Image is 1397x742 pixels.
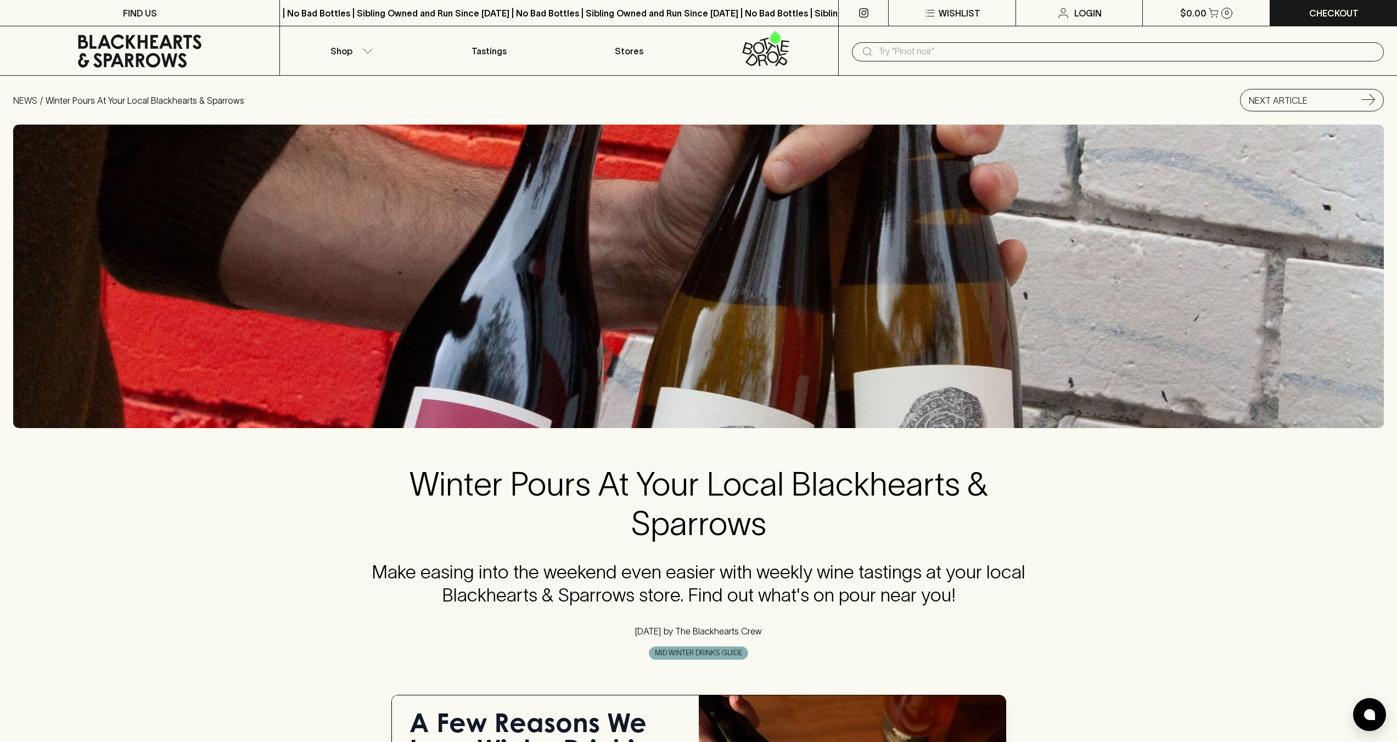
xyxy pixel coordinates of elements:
[661,625,762,638] p: by The Blackhearts Crew
[419,26,559,75] a: Tastings
[878,43,1375,60] input: Try "Pinot noir"
[1180,7,1207,20] p: $0.00
[615,44,643,58] p: Stores
[635,625,661,638] p: [DATE]
[1240,89,1384,111] a: NEXT ARTICLE
[1225,10,1229,16] p: 0
[559,26,699,75] a: Stores
[13,125,1384,428] img: _MG_3334.jpg
[1074,7,1102,20] p: Login
[939,7,980,20] p: Wishlist
[364,464,1034,543] h2: Winter Pours At Your Local Blackhearts & Sparrows
[330,44,352,58] p: Shop
[280,26,419,75] button: Shop
[364,561,1034,607] h4: Make easing into the weekend even easier with weekly wine tastings at your local Blackhearts & Sp...
[1364,709,1375,720] img: bubble-icon
[1309,7,1359,20] p: Checkout
[649,648,748,659] span: MID WINTER DRINKS GUIDE
[13,95,37,105] a: NEWS
[472,44,507,58] p: Tastings
[1249,94,1308,107] p: NEXT ARTICLE
[123,7,157,20] p: FIND US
